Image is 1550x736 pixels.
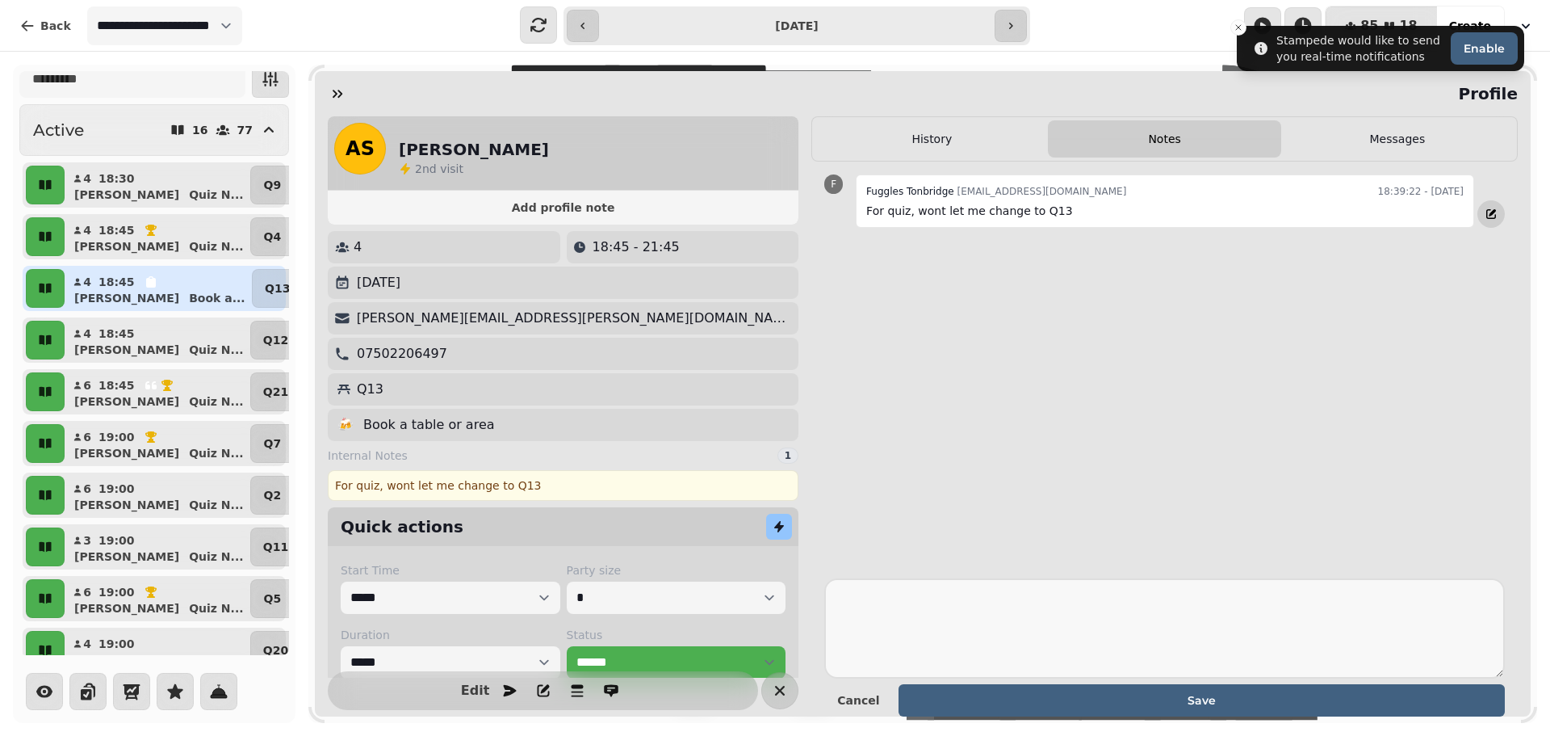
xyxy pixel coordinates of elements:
button: Back [6,6,84,45]
p: [PERSON_NAME] [74,238,179,254]
p: Quiz N ... [189,549,243,565]
p: For quiz, wont let me change to Q13 [866,201,1464,221]
p: [PERSON_NAME] [74,187,179,203]
button: 319:00[PERSON_NAME]Quiz N... [68,528,247,566]
p: 18:30 [98,170,135,187]
button: Edit [459,675,492,707]
p: 4 [82,274,92,290]
p: 4 [82,170,92,187]
button: 618:45[PERSON_NAME]Quiz N... [68,372,247,411]
p: Quiz N ... [189,393,243,410]
p: 77 [237,124,253,136]
p: 4 [82,326,92,342]
p: 18:45 [98,377,135,393]
p: 4 [82,222,92,238]
span: Cancel [837,695,879,706]
p: 4 [354,238,362,257]
h2: Quick actions [341,515,463,538]
label: Duration [341,627,560,643]
button: Save [899,684,1505,717]
button: 619:00[PERSON_NAME]Quiz N... [68,579,247,618]
p: [PERSON_NAME] [74,445,179,461]
p: 07502206497 [357,344,447,364]
span: Internal Notes [328,448,408,464]
p: 18:45 [98,326,135,342]
p: 3 [82,532,92,549]
span: Fuggles Tonbridge [866,186,954,197]
button: 418:30[PERSON_NAME]Quiz N... [68,166,247,204]
button: Q20 [250,631,302,670]
button: Q13 [252,269,304,308]
button: Q7 [250,424,295,463]
button: Q9 [250,166,295,204]
p: 19:00 [98,584,135,600]
button: Close toast [1230,19,1246,36]
p: Quiz N ... [189,600,243,616]
p: 6 [82,481,92,497]
p: Q5 [264,591,282,607]
button: Add profile note [334,197,792,218]
button: 619:00[PERSON_NAME]Quiz N... [68,476,247,515]
p: Quiz N ... [189,238,243,254]
p: 19:00 [98,636,135,652]
p: Quiz N ... [189,187,243,203]
p: [DATE] [357,273,400,292]
button: 8518 [1326,6,1437,45]
button: Active1677 [19,104,289,156]
p: Book a ... [189,290,245,306]
p: Book a table or area [363,415,495,435]
button: Q12 [250,321,302,360]
button: 418:45[PERSON_NAME]Quiz N... [68,321,247,360]
span: Save [911,695,1492,706]
p: 19:00 [98,429,135,445]
p: [PERSON_NAME] [74,549,179,565]
p: 16 [192,124,207,136]
p: [PERSON_NAME] [74,652,179,668]
span: nd [422,162,440,175]
p: Q21 [263,384,288,400]
p: 🍻 [337,415,354,435]
div: Stampede would like to send you real-time notifications [1276,32,1444,65]
button: Q21 [250,372,302,411]
p: Q20 [263,642,288,658]
button: Q5 [250,579,295,618]
p: Q11 [263,539,288,555]
button: Q2 [250,476,295,515]
button: 418:45[PERSON_NAME]Book a... [68,269,249,308]
p: 19:00 [98,481,135,497]
span: AS [346,139,375,158]
span: Add profile note [347,202,779,213]
h2: [PERSON_NAME] [399,138,549,161]
p: 19:00 [98,532,135,549]
label: Start Time [341,562,560,578]
p: Q2 [264,487,282,503]
time: 18:39:22 - [DATE] [1378,182,1464,201]
button: 619:00[PERSON_NAME]Quiz N... [68,424,247,463]
span: 2 [415,162,422,175]
span: F [831,179,836,189]
span: Back [40,20,71,32]
div: 1 [777,448,798,464]
button: Q4 [250,217,295,256]
div: For quiz, wont let me change to Q13 [328,470,798,501]
p: [PERSON_NAME] [74,342,179,358]
p: 18:45 [98,274,135,290]
p: Q12 [263,332,288,348]
p: 18:45 - 21:45 [593,238,680,257]
p: Q9 [264,177,282,193]
p: [PERSON_NAME][EMAIL_ADDRESS][PERSON_NAME][DOMAIN_NAME] [357,309,792,328]
p: [PERSON_NAME] [74,290,179,306]
button: Create [1436,6,1504,45]
p: Quiz N ... [189,445,243,461]
button: Q11 [250,528,302,566]
p: 18:45 [98,222,135,238]
h2: Profile [1452,82,1518,105]
button: Notes [1048,120,1280,158]
p: Quiz N ... [189,497,243,513]
button: History [815,120,1048,158]
button: 419:00[PERSON_NAME]Quiz N... [68,631,247,670]
p: Quiz N ... [189,652,243,668]
label: Party size [567,562,786,578]
p: 6 [82,429,92,445]
p: visit [415,161,463,177]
